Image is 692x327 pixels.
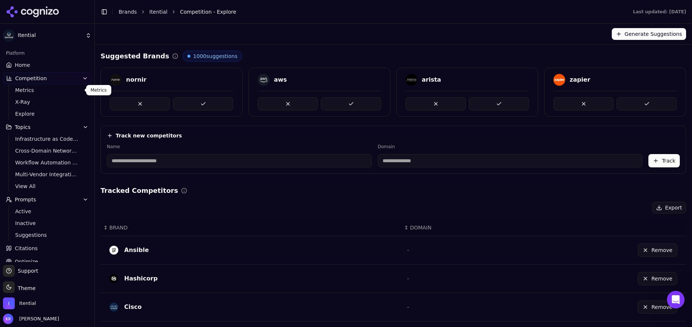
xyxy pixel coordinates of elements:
[3,30,15,41] img: Itential
[15,147,79,154] span: Cross-Domain Network Orchestration
[667,291,685,309] iframe: To enrich screen reader interactions, please activate Accessibility in Grammarly extension settings
[648,154,680,167] button: Track
[127,239,139,251] button: Send a message…
[107,144,372,150] label: Name
[12,110,44,115] div: Alp • 32m ago
[3,242,91,254] a: Citations
[12,146,82,156] a: Cross-Domain Network Orchestration
[258,74,269,86] img: aws
[638,300,677,314] button: Remove
[12,157,82,168] a: Workflow Automation Platforms
[109,274,118,283] img: hashicorp
[126,75,146,84] div: nornir
[119,8,618,16] nav: breadcrumb
[101,219,401,236] th: BRAND
[110,74,122,86] img: nornir
[12,134,82,144] a: Infrastructure as Code (IaC) for Networks
[3,72,91,84] button: Competition
[91,87,107,93] p: Metrics
[12,169,82,180] a: Multi-Vendor Integration Solutions
[36,9,89,17] p: Active in the last 15m
[33,127,136,156] div: it seems we keep dropping - i have read your rec's but they dont really apply to us - any ideas o...
[124,274,157,283] div: Hashicorp
[15,219,79,227] span: Inactive
[15,245,38,252] span: Citations
[15,231,79,239] span: Suggestions
[3,121,91,133] button: Topics
[633,9,686,15] div: Last updated: [DATE]
[3,194,91,205] button: Prompts
[15,196,36,203] span: Prompts
[15,61,30,69] span: Home
[109,246,118,255] img: ansible
[47,242,53,248] button: Start recording
[15,159,79,166] span: Workflow Automation Platforms
[5,3,19,17] button: go back
[109,224,128,231] span: BRAND
[15,98,79,106] span: X-Ray
[124,303,142,311] div: Cisco
[23,242,29,248] button: Gif picker
[652,202,686,214] button: Export
[12,181,82,191] a: View All
[3,256,91,268] a: Optimize
[12,85,82,95] a: Metrics
[18,32,82,39] span: Itential
[149,8,167,16] a: Itential
[15,171,79,178] span: Multi-Vendor Integration Solutions
[15,110,79,117] span: Explore
[12,97,82,107] a: X-Ray
[3,297,36,309] button: Open organization switcher
[30,33,42,38] a: here
[553,74,565,86] img: zapier
[109,303,118,311] img: Cisco
[36,4,45,9] h1: Alp
[180,8,236,16] span: Competition - Explore
[15,183,79,190] span: View All
[193,52,238,60] span: 1000 suggestions
[130,3,143,16] div: Close
[27,122,142,160] div: it seems we keep dropping - i have read your rec's but they dont really apply to us - any ideas o...
[638,243,677,257] button: Remove
[104,224,398,231] div: ↕BRAND
[3,314,59,324] button: Open user button
[15,135,79,143] span: Infrastructure as Code (IaC) for Networks
[15,123,31,131] span: Topics
[422,75,441,84] div: arista
[6,226,142,239] textarea: Message…
[12,206,82,217] a: Active
[116,132,182,139] h4: Track new competitors
[3,314,13,324] img: Kristen Rachels
[406,74,417,86] img: arista
[15,285,35,291] span: Theme
[407,247,409,253] span: -
[19,300,36,307] span: Itential
[12,109,82,119] a: Explore
[410,224,431,231] span: DOMAIN
[15,86,79,94] span: Metrics
[3,297,15,309] img: Itential
[6,166,142,300] div: Alp says…
[12,230,82,240] a: Suggestions
[407,276,409,282] span: -
[3,59,91,71] a: Home
[378,144,643,150] label: Domain
[407,304,409,310] span: -
[101,51,169,61] h2: Suggested Brands
[15,267,38,275] span: Support
[16,316,59,322] span: [PERSON_NAME]
[12,170,115,228] div: Thanks for the feedback—I’ll bring this back to my team. The first step I’d recommend is reviewin...
[404,224,525,231] div: ↕DOMAIN
[101,185,178,196] h2: Tracked Competitors
[124,246,149,255] div: Ansible
[116,3,130,17] button: Home
[15,258,38,265] span: Optimize
[638,272,677,285] button: Remove
[21,4,33,16] img: Profile image for Alp
[15,75,47,82] span: Competition
[6,122,142,166] div: Kristen says…
[612,28,686,40] button: Generate Suggestions
[35,242,41,248] button: Upload attachment
[12,218,82,228] a: Inactive
[3,47,91,59] div: Platform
